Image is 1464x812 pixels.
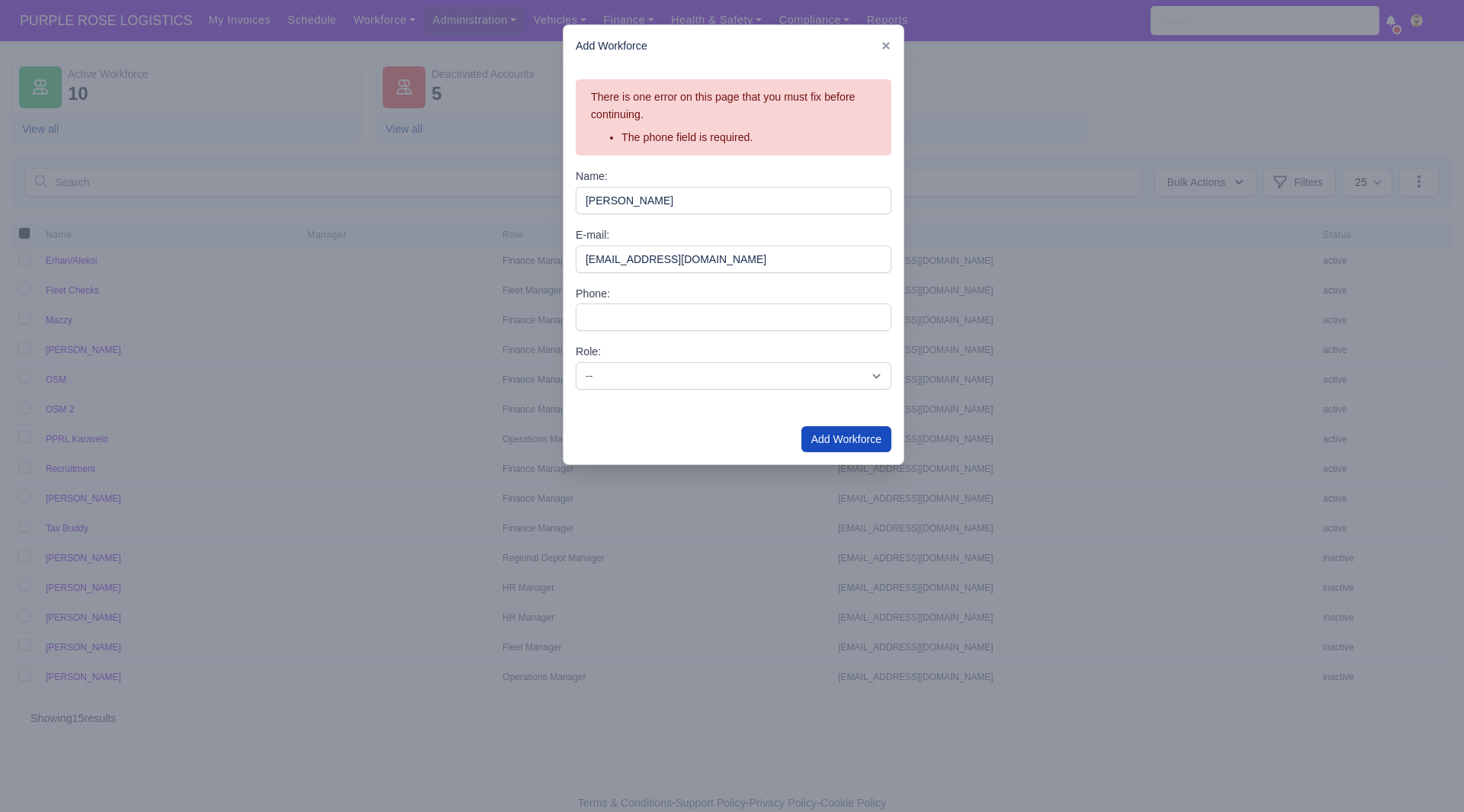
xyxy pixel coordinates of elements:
label: Name: [576,168,608,185]
div: Add Workforce [563,25,904,67]
li: The phone field is required. [621,129,876,146]
label: E-mail: [576,226,609,244]
label: Phone: [576,285,610,303]
button: Add Workforce [801,426,891,452]
input: E-mail for login [576,246,891,273]
div: There is one error on this page that you must fix before continuing. [576,79,891,156]
label: Role: [576,343,601,361]
input: Name... [576,187,891,214]
iframe: Chat Widget [1388,739,1464,812]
